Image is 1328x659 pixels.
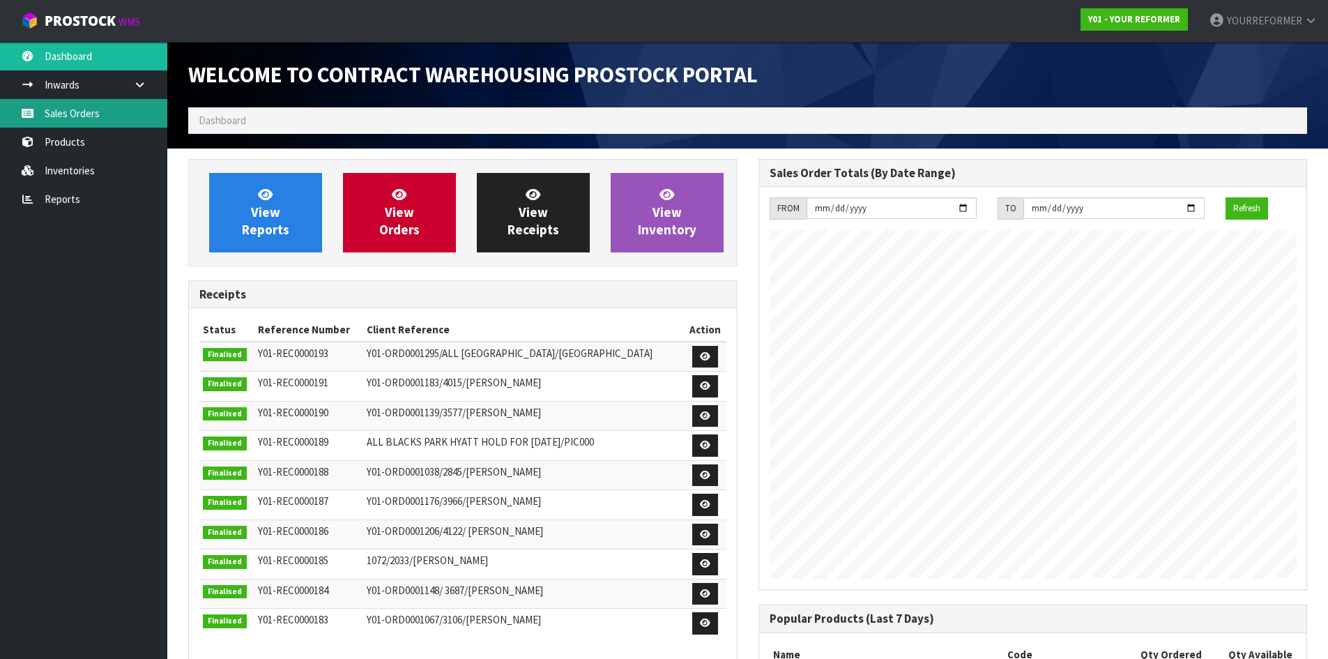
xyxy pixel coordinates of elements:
[254,319,363,341] th: Reference Number
[119,15,140,29] small: WMS
[209,173,322,252] a: ViewReports
[638,186,696,238] span: View Inventory
[258,494,328,508] span: Y01-REC0000187
[203,614,247,628] span: Finalised
[998,197,1023,220] div: TO
[367,435,594,448] span: ALL BLACKS PARK HYATT HOLD FOR [DATE]/PIC000
[611,173,724,252] a: ViewInventory
[363,319,684,341] th: Client Reference
[367,494,541,508] span: Y01-ORD0001176/3966/[PERSON_NAME]
[203,348,247,362] span: Finalised
[258,524,328,538] span: Y01-REC0000186
[21,12,38,29] img: cube-alt.png
[367,376,541,389] span: Y01-ORD0001183/4015/[PERSON_NAME]
[1088,13,1180,25] strong: Y01 - YOUR REFORMER
[770,197,807,220] div: FROM
[258,376,328,389] span: Y01-REC0000191
[1227,14,1302,27] span: YOURREFORMER
[203,526,247,540] span: Finalised
[1226,197,1268,220] button: Refresh
[45,12,116,30] span: ProStock
[258,347,328,360] span: Y01-REC0000193
[199,319,254,341] th: Status
[343,173,456,252] a: ViewOrders
[367,584,543,597] span: Y01-ORD0001148/ 3687/[PERSON_NAME]
[203,437,247,450] span: Finalised
[203,585,247,599] span: Finalised
[203,555,247,569] span: Finalised
[367,406,541,419] span: Y01-ORD0001139/3577/[PERSON_NAME]
[379,186,420,238] span: View Orders
[242,186,289,238] span: View Reports
[203,496,247,510] span: Finalised
[199,288,726,301] h3: Receipts
[258,406,328,419] span: Y01-REC0000190
[367,524,543,538] span: Y01-ORD0001206/4122/ [PERSON_NAME]
[770,612,1297,626] h3: Popular Products (Last 7 Days)
[507,186,559,238] span: View Receipts
[188,61,758,89] span: Welcome to Contract Warehousing ProStock Portal
[203,377,247,391] span: Finalised
[258,554,328,567] span: Y01-REC0000185
[684,319,726,341] th: Action
[199,114,246,127] span: Dashboard
[477,173,590,252] a: ViewReceipts
[367,613,541,626] span: Y01-ORD0001067/3106/[PERSON_NAME]
[367,465,541,478] span: Y01-ORD0001038/2845/[PERSON_NAME]
[258,613,328,626] span: Y01-REC0000183
[203,407,247,421] span: Finalised
[367,554,488,567] span: 1072/2033/[PERSON_NAME]
[367,347,652,360] span: Y01-ORD0001295/ALL [GEOGRAPHIC_DATA]/[GEOGRAPHIC_DATA]
[258,584,328,597] span: Y01-REC0000184
[770,167,1297,180] h3: Sales Order Totals (By Date Range)
[258,465,328,478] span: Y01-REC0000188
[258,435,328,448] span: Y01-REC0000189
[203,467,247,480] span: Finalised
